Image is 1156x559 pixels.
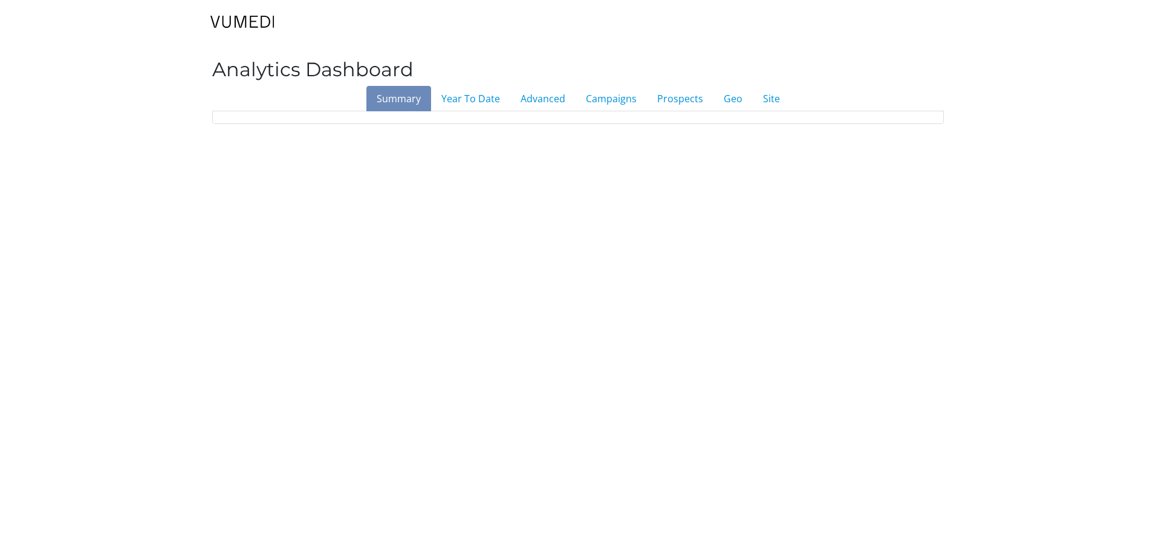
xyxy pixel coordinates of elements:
a: Advanced [510,86,576,111]
a: Campaigns [576,86,647,111]
a: Geo [713,86,753,111]
a: Prospects [647,86,713,111]
a: Site [753,86,790,111]
h2: Analytics Dashboard [212,58,944,81]
a: Summary [366,86,431,111]
a: Year To Date [431,86,510,111]
img: VuMedi Logo [210,16,274,28]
